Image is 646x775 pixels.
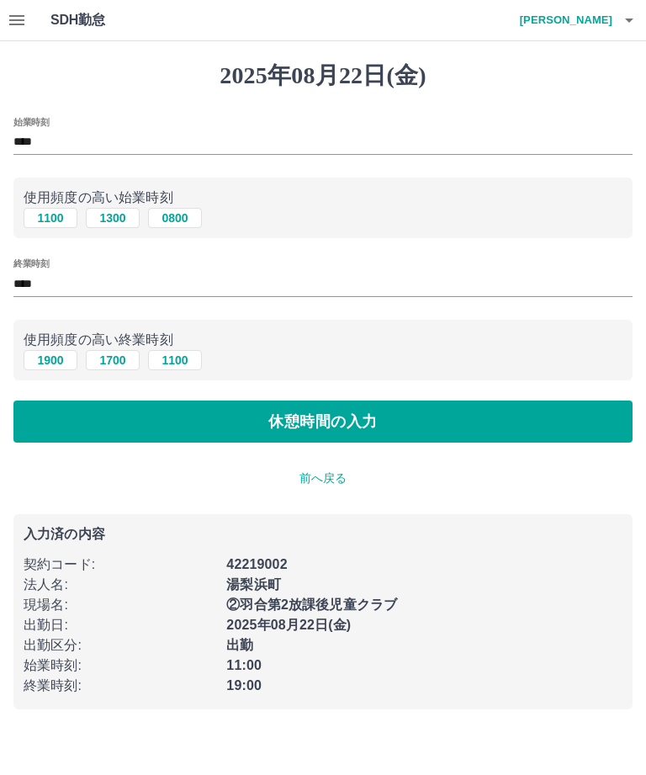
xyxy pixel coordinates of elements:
button: 1700 [86,350,140,370]
button: 1900 [24,350,77,370]
b: 出勤 [226,638,253,652]
b: 11:00 [226,658,262,672]
b: 42219002 [226,557,287,571]
p: 前へ戻る [13,470,633,487]
b: 19:00 [226,678,262,693]
b: 湯梨浜町 [226,577,281,592]
b: 2025年08月22日(金) [226,618,351,632]
button: 休憩時間の入力 [13,401,633,443]
p: 使用頻度の高い終業時刻 [24,330,622,350]
h1: 2025年08月22日(金) [13,61,633,90]
p: 使用頻度の高い始業時刻 [24,188,622,208]
p: 出勤日 : [24,615,216,635]
label: 終業時刻 [13,257,49,270]
p: 始業時刻 : [24,656,216,676]
p: 現場名 : [24,595,216,615]
button: 1100 [24,208,77,228]
button: 1300 [86,208,140,228]
p: 終業時刻 : [24,676,216,696]
label: 始業時刻 [13,115,49,128]
p: 入力済の内容 [24,528,622,541]
b: ②羽合第2放課後児童クラブ [226,597,397,612]
button: 1100 [148,350,202,370]
p: 出勤区分 : [24,635,216,656]
p: 法人名 : [24,575,216,595]
button: 0800 [148,208,202,228]
p: 契約コード : [24,555,216,575]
